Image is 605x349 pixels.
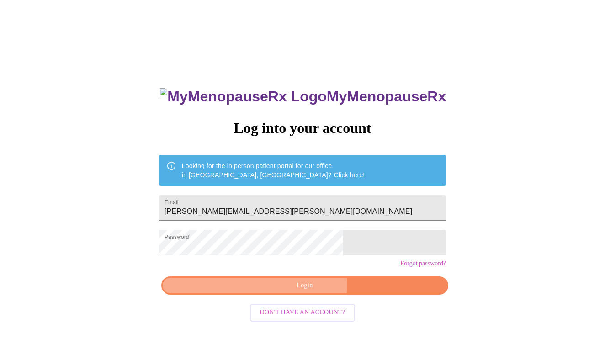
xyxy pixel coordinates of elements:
img: MyMenopauseRx Logo [160,88,326,105]
h3: Log into your account [159,120,446,137]
button: Don't have an account? [250,304,356,322]
div: Looking for the in person patient portal for our office in [GEOGRAPHIC_DATA], [GEOGRAPHIC_DATA]? [182,158,365,183]
span: Don't have an account? [260,307,345,318]
span: Login [172,280,438,291]
h3: MyMenopauseRx [160,88,446,105]
button: Login [161,276,448,295]
a: Don't have an account? [248,308,358,316]
a: Click here! [334,171,365,179]
a: Forgot password? [400,260,446,267]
